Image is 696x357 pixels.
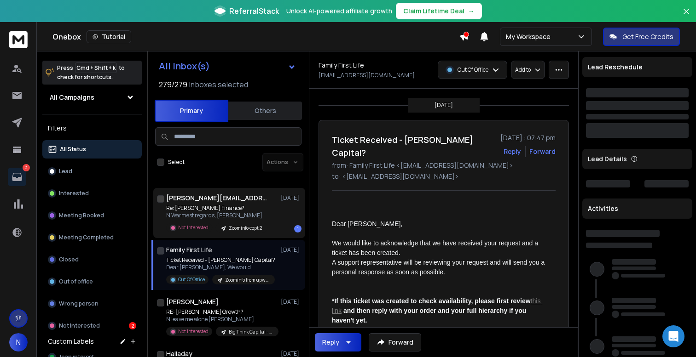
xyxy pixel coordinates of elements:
[42,228,142,247] button: Meeting Completed
[8,168,26,186] a: 2
[87,30,131,43] button: Tutorial
[582,198,692,219] div: Activities
[515,66,531,74] p: Add to
[315,333,361,351] button: Reply
[166,204,267,212] p: Re: [PERSON_NAME] Finance?
[75,62,117,73] span: Cmd + Shift + k
[229,225,262,232] p: Zoominfo copt 2
[59,300,99,307] p: Wrong person
[59,234,114,241] p: Meeting Completed
[59,278,93,285] p: Out of office
[322,338,339,347] div: Reply
[588,154,627,164] p: Lead Details
[332,161,556,170] p: from: Family First Life <[EMAIL_ADDRESS][DOMAIN_NAME]>
[42,184,142,203] button: Interested
[168,159,185,166] label: Select
[52,30,459,43] div: Onebox
[332,219,548,277] p: Dear [PERSON_NAME], We would like to acknowledge that we have received your request and a ticket ...
[59,322,100,329] p: Not Interested
[166,264,275,271] p: Dear [PERSON_NAME], We would
[286,6,392,16] p: Unlock AI-powered affiliate growth
[42,88,142,107] button: All Campaigns
[166,212,267,219] p: N Warmest regards, [PERSON_NAME]
[189,79,248,90] h3: Inboxes selected
[588,62,643,72] p: Lead Reschedule
[603,28,680,46] button: Get Free Credits
[332,307,528,324] b: and then reply with your order and your full hierarchy if you haven't yet.
[225,277,269,283] p: Zoominfo from upwork guy maybe its a scam who knows
[151,57,303,75] button: All Inbox(s)
[59,168,72,175] p: Lead
[332,133,495,159] h1: Ticket Received - [PERSON_NAME] Capital?
[468,6,475,16] span: →
[9,333,28,351] button: N
[57,63,125,82] p: Press to check for shortcuts.
[48,337,94,346] h3: Custom Labels
[435,102,453,109] p: [DATE]
[229,329,273,335] p: Big Think Capital - LOC
[294,225,302,232] div: 1
[506,32,554,41] p: My Workspace
[50,93,94,102] h1: All Campaigns
[42,140,142,159] button: All Status
[166,316,277,323] p: N leave me alone [PERSON_NAME]
[458,66,488,74] p: Out Of Office
[680,6,692,28] button: Close banner
[42,295,142,313] button: Wrong person
[178,328,209,335] p: Not Interested
[504,147,521,156] button: Reply
[59,190,89,197] p: Interested
[500,133,556,142] p: [DATE] : 07:47 pm
[59,212,104,219] p: Meeting Booked
[159,79,187,90] span: 279 / 279
[396,3,482,19] button: Claim Lifetime Deal→
[178,224,209,231] p: Not Interested
[319,72,415,79] p: [EMAIL_ADDRESS][DOMAIN_NAME]
[155,100,228,122] button: Primary
[59,256,79,263] p: Closed
[166,256,275,264] p: Ticket Received - [PERSON_NAME] Capital?
[159,62,210,71] h1: All Inbox(s)
[166,297,219,306] h1: [PERSON_NAME]
[281,194,302,202] p: [DATE]
[228,101,302,121] button: Others
[60,146,86,153] p: All Status
[281,298,302,306] p: [DATE]
[129,322,136,329] div: 2
[622,32,673,41] p: Get Free Credits
[529,147,556,156] div: Forward
[166,245,212,255] h1: Family First Life
[281,246,302,254] p: [DATE]
[369,333,421,351] button: Forward
[166,308,277,316] p: RE: [PERSON_NAME] Growth?
[42,272,142,291] button: Out of office
[319,61,364,70] h1: Family First Life
[42,162,142,181] button: Lead
[662,325,684,347] div: Open Intercom Messenger
[178,276,205,283] p: Out Of Office
[42,122,142,135] h3: Filters
[42,250,142,269] button: Closed
[42,206,142,225] button: Meeting Booked
[332,297,531,305] b: *If this ticket was created to check availability, please first review
[23,164,30,171] p: 2
[166,193,267,203] h1: [PERSON_NAME][EMAIL_ADDRESS][DOMAIN_NAME]
[332,172,556,181] p: to: <[EMAIL_ADDRESS][DOMAIN_NAME]>
[229,6,279,17] span: ReferralStack
[42,317,142,335] button: Not Interested2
